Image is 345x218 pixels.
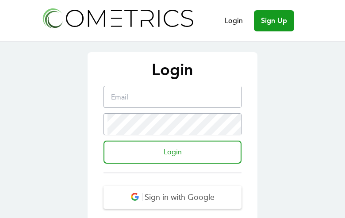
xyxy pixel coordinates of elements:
img: Cometrics logo [40,5,195,31]
input: Email [107,86,241,107]
p: Login [96,61,249,79]
a: Login [225,15,243,26]
a: Sign Up [254,10,294,31]
input: Login [103,141,241,164]
button: Sign in with Google [103,186,241,209]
